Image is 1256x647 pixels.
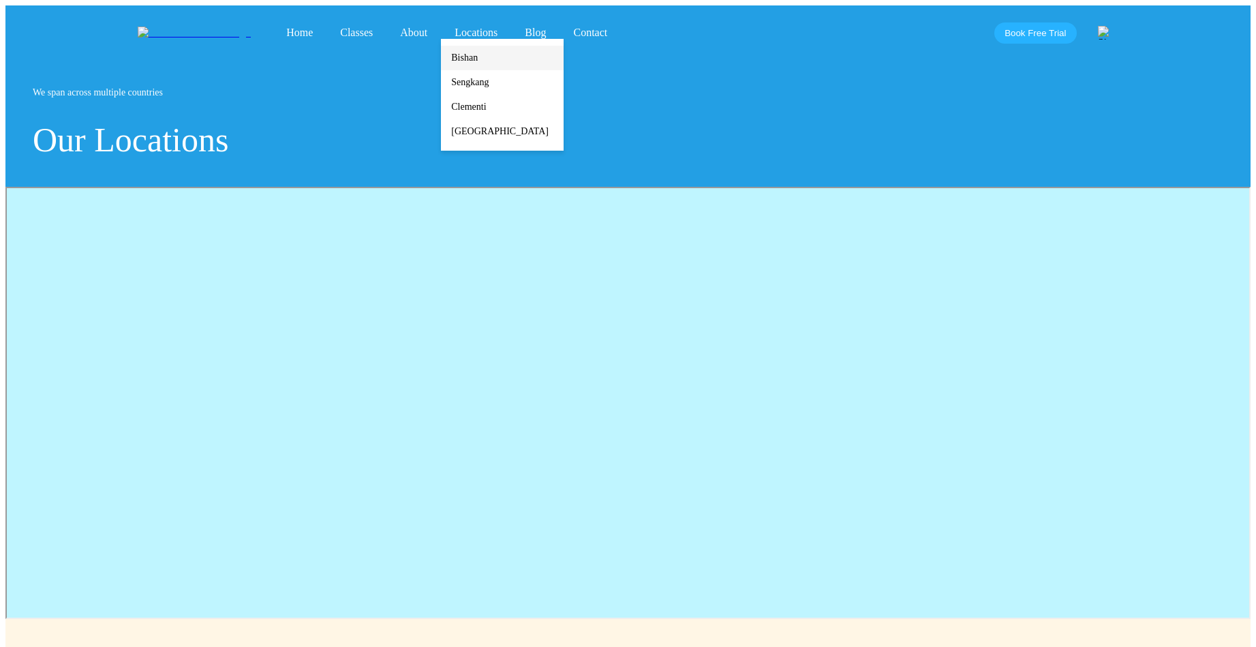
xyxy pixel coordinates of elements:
a: About [386,27,441,38]
a: Sengkang [441,70,564,95]
div: [GEOGRAPHIC_DATA] [1090,18,1119,47]
a: Blog [511,27,560,38]
a: [GEOGRAPHIC_DATA] [441,119,564,144]
div: Our Locations [33,120,1014,160]
a: Home [273,27,326,38]
img: Singapore [1098,26,1112,40]
a: Contact [560,27,621,38]
img: The Swim Starter Logo [138,27,251,39]
a: Classes [326,27,386,38]
a: Locations [441,27,511,38]
button: Book Free Trial [994,22,1076,44]
div: We span across multiple countries [33,87,1014,98]
a: Clementi [441,95,564,119]
a: Bishan [441,46,564,70]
